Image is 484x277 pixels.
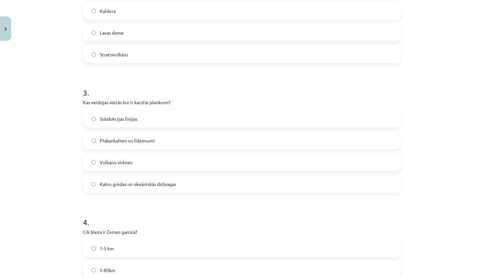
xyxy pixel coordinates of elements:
h1: 3 . [83,77,401,97]
h1: 4 . [83,206,401,227]
input: Stratovulkāns [92,52,96,57]
p: Kas veidojas vietās kur ir karstie plankumi? [83,99,401,106]
span: Kaldera [100,8,116,15]
span: Lavas dome [100,29,124,36]
span: Subdukcijas līnijas [100,115,137,122]
span: Vulkānu virknes [100,159,132,166]
input: Kalnu grēdas un okeāniskās dziļvagas [92,182,96,186]
input: Kaldera [92,9,96,13]
span: Kalnu grēdas un okeāniskās dziļvagas [100,181,176,188]
span: Plakankalnes un līdzenumi [100,137,155,144]
input: Vulkānu virknes [92,160,96,165]
img: icon-close-lesson-0947bae3869378f0d4975bcd49f059093ad1ed9edebbc8119c70593378902aed.svg [4,27,7,31]
p: Cik bieza ir Zemes garoza? [83,229,401,235]
span: Stratovulkāns [100,51,128,58]
input: Subdukcijas līnijas [92,117,96,121]
input: 1-5 km [92,246,96,251]
input: Plakankalnes un līdzenumi [92,138,96,143]
span: 1-5 km [100,245,114,252]
input: 5-80km [92,268,96,272]
span: 5-80km [100,267,115,274]
input: Lavas dome [92,31,96,35]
